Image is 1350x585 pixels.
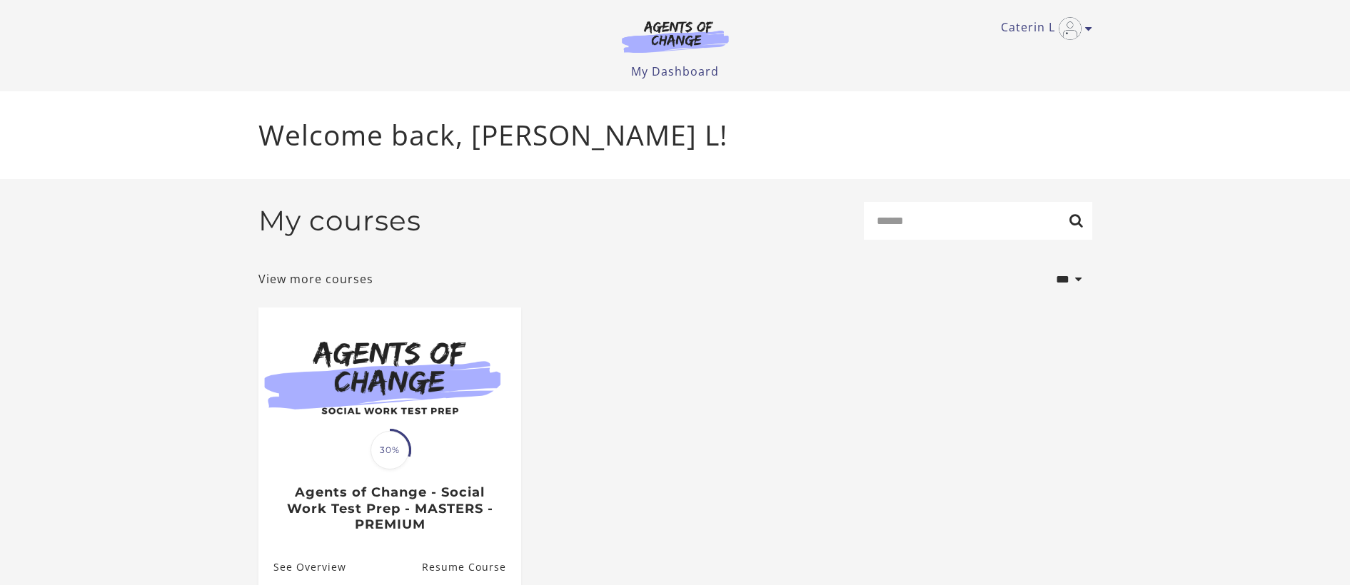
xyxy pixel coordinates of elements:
a: View more courses [258,270,373,288]
h3: Agents of Change - Social Work Test Prep - MASTERS - PREMIUM [273,484,505,533]
a: Toggle menu [1001,17,1085,40]
img: Agents of Change Logo [607,20,744,53]
span: 30% [371,431,409,469]
a: My Dashboard [631,63,719,79]
p: Welcome back, [PERSON_NAME] L! [258,114,1092,156]
h2: My courses [258,204,421,238]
